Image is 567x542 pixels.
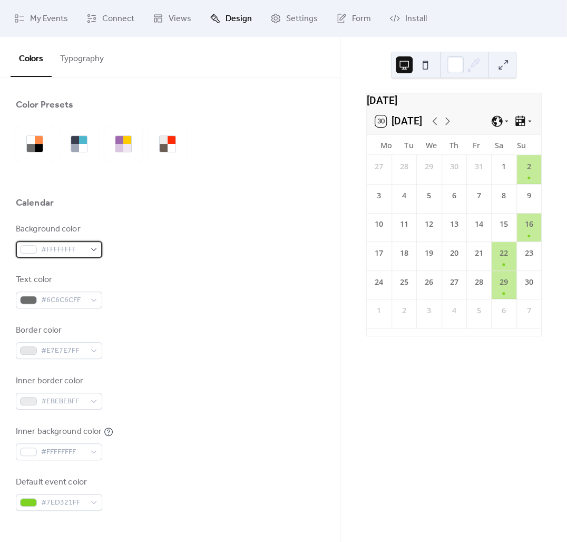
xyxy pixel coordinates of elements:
[16,375,100,388] div: Inner border color
[375,134,398,156] div: Mo
[226,13,252,25] span: Design
[498,161,510,172] div: 1
[373,218,385,230] div: 10
[523,305,534,316] div: 7
[523,247,534,259] div: 23
[523,218,534,230] div: 16
[16,274,100,286] div: Text color
[473,218,485,230] div: 14
[373,161,385,172] div: 27
[16,324,100,337] div: Border color
[373,247,385,259] div: 17
[448,218,460,230] div: 13
[41,446,85,459] span: #FFFFFFFF
[30,13,68,25] span: My Events
[102,13,134,25] span: Connect
[398,190,410,201] div: 4
[448,161,460,172] div: 30
[423,247,435,259] div: 19
[352,13,371,25] span: Form
[41,395,85,408] span: #EBEBEBFF
[423,190,435,201] div: 5
[523,161,534,172] div: 2
[473,276,485,288] div: 28
[443,134,465,156] div: Th
[398,247,410,259] div: 18
[523,276,534,288] div: 30
[382,4,435,33] a: Install
[473,161,485,172] div: 31
[498,218,510,230] div: 15
[328,4,379,33] a: Form
[41,345,85,357] span: #E7E7E7FF
[145,4,199,33] a: Views
[16,99,73,111] div: Color Presets
[423,276,435,288] div: 26
[79,4,142,33] a: Connect
[448,305,460,316] div: 4
[473,190,485,201] div: 7
[523,190,534,201] div: 9
[498,247,510,259] div: 22
[16,223,100,236] div: Background color
[397,134,420,156] div: Tu
[52,37,112,76] button: Typography
[372,113,426,130] button: 30[DATE]
[498,276,510,288] div: 29
[398,305,410,316] div: 2
[286,13,318,25] span: Settings
[465,134,488,156] div: Fr
[41,497,85,509] span: #7ED321FF
[202,4,260,33] a: Design
[398,276,410,288] div: 25
[262,4,326,33] a: Settings
[373,305,385,316] div: 1
[405,13,427,25] span: Install
[16,197,54,209] div: Calendar
[423,161,435,172] div: 29
[169,13,191,25] span: Views
[487,134,510,156] div: Sa
[11,37,52,77] button: Colors
[420,134,443,156] div: We
[6,4,76,33] a: My Events
[367,93,541,109] div: [DATE]
[448,190,460,201] div: 6
[473,247,485,259] div: 21
[498,190,510,201] div: 8
[16,476,100,489] div: Default event color
[373,190,385,201] div: 3
[41,294,85,307] span: #6C6C6CFF
[398,218,410,230] div: 11
[423,218,435,230] div: 12
[510,134,533,156] div: Su
[423,305,435,316] div: 3
[448,247,460,259] div: 20
[498,305,510,316] div: 6
[41,244,85,256] span: #FFFFFFFF
[448,276,460,288] div: 27
[473,305,485,316] div: 5
[398,161,410,172] div: 28
[373,276,385,288] div: 24
[16,425,102,438] div: Inner background color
